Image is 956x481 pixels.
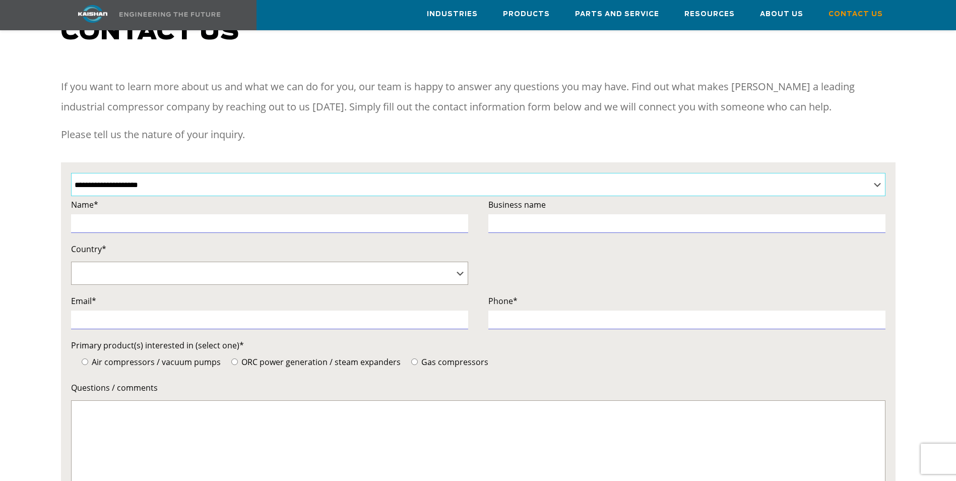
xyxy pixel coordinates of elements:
span: ORC power generation / steam expanders [239,356,401,368]
label: Business name [488,198,885,212]
a: Industries [427,1,478,28]
span: Air compressors / vacuum pumps [90,356,221,368]
span: Industries [427,9,478,20]
input: Gas compressors [411,358,418,365]
a: Contact Us [828,1,883,28]
a: About Us [760,1,803,28]
span: Contact us [61,20,239,44]
span: Resources [684,9,735,20]
span: Gas compressors [419,356,488,368]
label: Questions / comments [71,381,885,395]
label: Phone* [488,294,885,308]
span: About Us [760,9,803,20]
p: If you want to learn more about us and what we can do for you, our team is happy to answer any qu... [61,77,896,117]
label: Country* [71,242,468,256]
label: Email* [71,294,468,308]
input: Air compressors / vacuum pumps [82,358,88,365]
span: Contact Us [828,9,883,20]
a: Resources [684,1,735,28]
span: Parts and Service [575,9,659,20]
img: kaishan logo [55,5,131,23]
p: Please tell us the nature of your inquiry. [61,125,896,145]
a: Parts and Service [575,1,659,28]
a: Products [503,1,550,28]
label: Name* [71,198,468,212]
input: ORC power generation / steam expanders [231,358,238,365]
img: Engineering the future [119,12,220,17]
span: Products [503,9,550,20]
